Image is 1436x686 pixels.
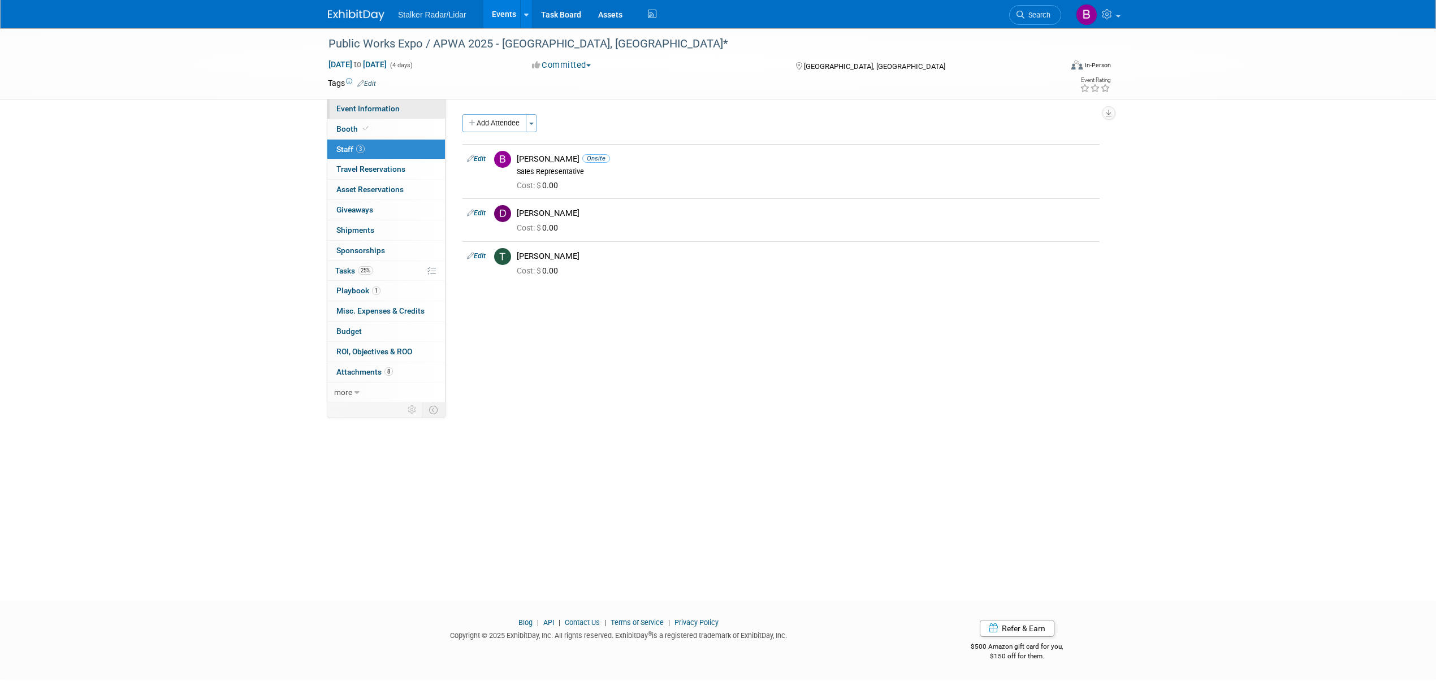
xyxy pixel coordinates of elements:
a: Tasks25% [327,261,445,281]
span: 0.00 [517,181,563,190]
span: Travel Reservations [336,164,405,173]
span: Cost: $ [517,181,542,190]
img: T.jpg [494,248,511,265]
span: 25% [358,266,373,275]
span: Search [1024,11,1050,19]
div: [PERSON_NAME] [517,251,1095,262]
span: Misc. Expenses & Credits [336,306,425,315]
a: Sponsorships [327,241,445,260]
a: Refer & Earn [980,620,1054,637]
td: Toggle Event Tabs [422,402,445,417]
a: ROI, Objectives & ROO [327,342,445,362]
span: Cost: $ [517,266,542,275]
a: Contact Us [565,618,600,627]
img: Brooke Journet [1076,4,1097,25]
span: Attachments [336,367,393,376]
span: 8 [384,367,393,376]
div: Copyright © 2025 ExhibitDay, Inc. All rights reserved. ExhibitDay is a registered trademark of Ex... [328,628,909,641]
span: Shipments [336,225,374,235]
span: Cost: $ [517,223,542,232]
a: API [543,618,554,627]
span: | [534,618,542,627]
div: In-Person [1084,61,1111,70]
a: Blog [518,618,533,627]
span: Asset Reservations [336,185,404,194]
a: more [327,383,445,402]
span: Onsite [582,154,610,163]
sup: ® [648,631,652,637]
img: B.jpg [494,151,511,168]
a: Staff3 [327,140,445,159]
img: D.jpg [494,205,511,222]
a: Privacy Policy [674,618,719,627]
div: $150 off for them. [926,652,1109,661]
button: Add Attendee [462,114,526,132]
div: [PERSON_NAME] [517,154,1095,164]
a: Event Information [327,99,445,119]
div: [PERSON_NAME] [517,208,1095,219]
div: $500 Amazon gift card for you, [926,635,1109,661]
span: | [556,618,563,627]
span: 1 [372,286,380,295]
i: Booth reservation complete [363,125,369,132]
img: ExhibitDay [328,10,384,21]
a: Asset Reservations [327,180,445,199]
div: Event Rating [1080,77,1110,83]
a: Giveaways [327,200,445,220]
a: Search [1009,5,1061,25]
a: Budget [327,322,445,341]
a: Attachments8 [327,362,445,382]
img: Format-Inperson.png [1071,60,1083,70]
a: Playbook1 [327,281,445,301]
button: Committed [528,59,595,71]
span: | [602,618,609,627]
div: Sales Representative [517,167,1095,176]
span: Stalker Radar/Lidar [398,10,466,19]
a: Edit [467,252,486,260]
span: | [665,618,673,627]
div: Public Works Expo / APWA 2025 - [GEOGRAPHIC_DATA], [GEOGRAPHIC_DATA]* [325,34,1044,54]
td: Personalize Event Tab Strip [403,402,422,417]
span: 0.00 [517,266,563,275]
span: (4 days) [389,62,413,69]
span: more [334,388,352,397]
td: Tags [328,77,376,89]
a: Travel Reservations [327,159,445,179]
a: Shipments [327,220,445,240]
a: Terms of Service [611,618,664,627]
a: Booth [327,119,445,139]
span: [GEOGRAPHIC_DATA], [GEOGRAPHIC_DATA] [804,62,945,71]
span: Tasks [335,266,373,275]
span: Event Information [336,104,400,113]
a: Edit [467,155,486,163]
span: Booth [336,124,371,133]
span: Playbook [336,286,380,295]
a: Edit [357,80,376,88]
span: Sponsorships [336,246,385,255]
span: 0.00 [517,223,563,232]
span: 3 [356,145,365,153]
span: to [352,60,363,69]
a: Edit [467,209,486,217]
span: Budget [336,327,362,336]
div: Event Format [994,59,1111,76]
span: ROI, Objectives & ROO [336,347,412,356]
span: [DATE] [DATE] [328,59,387,70]
span: Giveaways [336,205,373,214]
span: Staff [336,145,365,154]
a: Misc. Expenses & Credits [327,301,445,321]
